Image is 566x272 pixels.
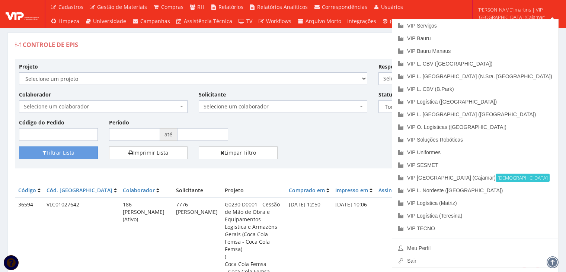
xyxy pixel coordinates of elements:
a: Universidade [82,14,129,28]
span: Correspondências [322,3,367,10]
a: Colaborador [123,187,155,194]
a: VIP Serviços [392,19,558,32]
button: Filtrar Lista [19,146,98,159]
a: VIP L. [GEOGRAPHIC_DATA] (N.Sra. [GEOGRAPHIC_DATA]) [392,70,558,83]
span: RH [197,3,204,10]
span: Assistência Técnica [184,18,232,25]
a: Impresso em [335,187,368,194]
label: Colaborador [19,91,51,98]
a: VIP L. CBV ([GEOGRAPHIC_DATA]) [392,57,558,70]
span: Relatórios Analíticos [257,3,308,10]
a: VIP Logística ([GEOGRAPHIC_DATA]) [392,95,558,108]
a: VIP L. CBV (B.Park) [392,83,558,95]
a: VIP O. Logísticas ([GEOGRAPHIC_DATA]) [392,121,558,133]
a: Meu Perfil [392,242,558,254]
span: Solicitante [176,187,203,194]
a: (0) [379,14,399,28]
span: Selecione um colaborador [383,75,538,82]
a: VIP Logística (Teresina) [392,209,558,222]
a: VIP TECNO [392,222,558,235]
span: Selecione um colaborador [24,103,178,110]
span: Universidade [93,18,126,25]
span: Selecione um colaborador [19,100,188,113]
span: Selecione um colaborador [199,100,367,113]
a: VIP Soluções Robóticas [392,133,558,146]
span: Cadastros [58,3,83,10]
a: Código [18,187,36,194]
a: Imprimir Lista [109,146,188,159]
span: (0) [390,18,396,25]
span: até [160,128,177,141]
a: VIP SESMET [392,159,558,171]
a: VIP Bauru [392,32,558,45]
span: Integrações [347,18,376,25]
span: Compras [161,3,183,10]
a: Assinado em [378,187,411,194]
span: Workflows [266,18,291,25]
a: VIP Bauru Manaus [392,45,558,57]
small: [DEMOGRAPHIC_DATA] [496,174,550,182]
span: Gestão de Materiais [97,3,147,10]
label: Solicitante [199,91,226,98]
span: Relatórios [218,3,243,10]
a: VIP [GEOGRAPHIC_DATA] (Cajamar)[DEMOGRAPHIC_DATA] [392,171,558,184]
a: VIP Uniformes [392,146,558,159]
span: Selecione um colaborador [204,103,358,110]
a: Assistência Técnica [173,14,236,28]
span: Usuários [381,3,403,10]
a: Limpar Filtro [199,146,278,159]
span: Limpeza [58,18,79,25]
a: Comprado em [289,187,325,194]
a: Campanhas [129,14,173,28]
img: logo [6,9,39,20]
a: Cód. [GEOGRAPHIC_DATA] [47,187,112,194]
a: Arquivo Morto [294,14,344,28]
label: Projeto [19,63,38,70]
span: [PERSON_NAME].martins | VIP [GEOGRAPHIC_DATA] (Cajamar) [477,6,556,21]
span: Arquivo Morto [306,18,341,25]
span: TV [246,18,252,25]
span: Controle de EPIs [23,41,78,49]
a: VIP L. [GEOGRAPHIC_DATA] ([GEOGRAPHIC_DATA]) [392,108,558,121]
a: TV [235,14,255,28]
span: Projeto [225,187,244,194]
a: Workflows [255,14,295,28]
a: Integrações [344,14,379,28]
span: Campanhas [140,18,170,25]
a: Limpeza [47,14,82,28]
label: Responsável pelo Projeto [378,63,444,70]
label: Código do Pedido [19,119,64,126]
a: VIP Logística (Matriz) [392,197,558,209]
label: Período [109,119,129,126]
a: VIP L. Nordeste ([GEOGRAPHIC_DATA]) [392,184,558,197]
label: Status [378,91,395,98]
a: Sair [392,254,558,267]
span: Selecione um colaborador [378,72,547,85]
